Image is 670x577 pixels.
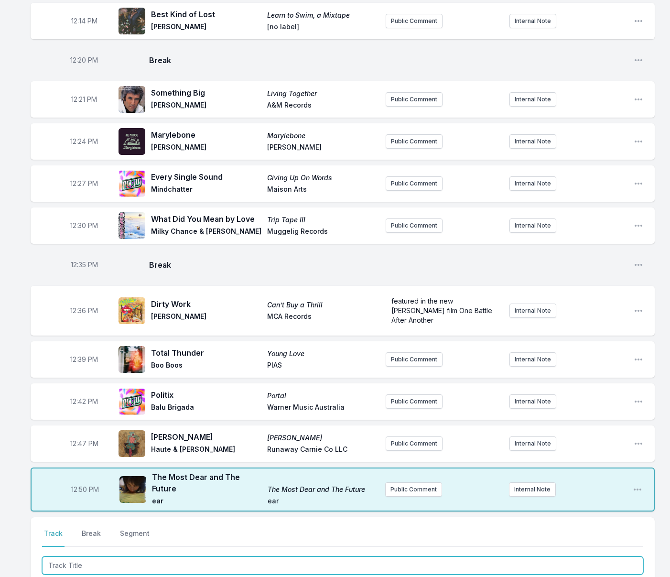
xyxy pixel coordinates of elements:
[70,397,98,406] span: Timestamp
[267,131,378,141] span: Marylebone
[151,22,261,33] span: [PERSON_NAME]
[71,485,99,494] span: Timestamp
[268,496,378,508] span: ear
[70,137,98,146] span: Timestamp
[267,312,378,323] span: MCA Records
[71,16,97,26] span: Timestamp
[80,529,103,547] button: Break
[267,100,378,112] span: A&M Records
[119,430,145,457] img: Sophie
[634,260,643,270] button: Open playlist item options
[151,360,261,372] span: Boo Boos
[509,218,556,233] button: Internal Note
[509,176,556,191] button: Internal Note
[634,306,643,316] button: Open playlist item options
[386,14,443,28] button: Public Comment
[386,218,443,233] button: Public Comment
[509,134,556,149] button: Internal Note
[42,529,65,547] button: Track
[70,221,98,230] span: Timestamp
[386,394,443,409] button: Public Comment
[509,352,556,367] button: Internal Note
[509,394,556,409] button: Internal Note
[151,347,261,359] span: Total Thunder
[634,355,643,364] button: Open playlist item options
[151,213,261,225] span: What Did You Mean by Love
[633,485,642,494] button: Open playlist item options
[267,215,378,225] span: Trip Tape III
[70,355,98,364] span: Timestamp
[386,134,443,149] button: Public Comment
[509,14,556,28] button: Internal Note
[151,389,261,401] span: Politix
[509,436,556,451] button: Internal Note
[267,227,378,238] span: Muggelig Records
[119,297,145,324] img: Can’t Buy a Thrill
[267,349,378,359] span: Young Love
[70,55,98,65] span: Timestamp
[151,142,261,154] span: [PERSON_NAME]
[119,8,145,34] img: Learn to Swim, a Mixtape
[119,212,145,239] img: Trip Tape III
[118,529,151,547] button: Segment
[151,185,261,196] span: Mindchatter
[71,260,98,270] span: Timestamp
[151,129,261,141] span: Marylebone
[267,22,378,33] span: [no label]
[267,142,378,154] span: [PERSON_NAME]
[267,445,378,456] span: Runaway Carnie Co LLC
[119,476,146,503] img: The Most Dear and The Future
[42,556,643,575] input: Track Title
[151,445,261,456] span: Haute & [PERSON_NAME]
[70,306,98,316] span: Timestamp
[149,259,626,271] span: Break
[267,391,378,401] span: Portal
[267,403,378,414] span: Warner Music Australia
[268,485,378,494] span: The Most Dear and The Future
[71,95,97,104] span: Timestamp
[151,227,261,238] span: Milky Chance & [PERSON_NAME]
[634,55,643,65] button: Open playlist item options
[151,100,261,112] span: [PERSON_NAME]
[634,439,643,448] button: Open playlist item options
[634,221,643,230] button: Open playlist item options
[634,137,643,146] button: Open playlist item options
[634,397,643,406] button: Open playlist item options
[149,54,626,66] span: Break
[151,171,261,183] span: Every Single Sound
[151,403,261,414] span: Balu Brigada
[119,346,145,373] img: Young Love
[386,436,443,451] button: Public Comment
[391,297,494,324] span: featured in the new [PERSON_NAME] film One Battle After Another
[634,95,643,104] button: Open playlist item options
[267,173,378,183] span: Giving Up On Words
[119,86,145,113] img: Living Together
[386,92,443,107] button: Public Comment
[267,185,378,196] span: Maison Arts
[119,170,145,197] img: Giving Up On Words
[267,360,378,372] span: PIAS
[634,179,643,188] button: Open playlist item options
[267,89,378,98] span: Living Together
[151,312,261,323] span: [PERSON_NAME]
[152,496,262,508] span: ear
[267,300,378,310] span: Can’t Buy a Thrill
[385,482,442,497] button: Public Comment
[509,482,556,497] button: Internal Note
[70,179,98,188] span: Timestamp
[151,87,261,98] span: Something Big
[386,352,443,367] button: Public Comment
[119,388,145,415] img: Portal
[151,9,261,20] span: Best Kind of Lost
[634,16,643,26] button: Open playlist item options
[267,11,378,20] span: Learn to Swim, a Mixtape
[386,176,443,191] button: Public Comment
[70,439,98,448] span: Timestamp
[119,128,145,155] img: Marylebone
[151,298,261,310] span: Dirty Work
[152,471,262,494] span: The Most Dear and The Future
[151,431,261,443] span: [PERSON_NAME]
[267,433,378,443] span: [PERSON_NAME]
[509,304,556,318] button: Internal Note
[509,92,556,107] button: Internal Note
